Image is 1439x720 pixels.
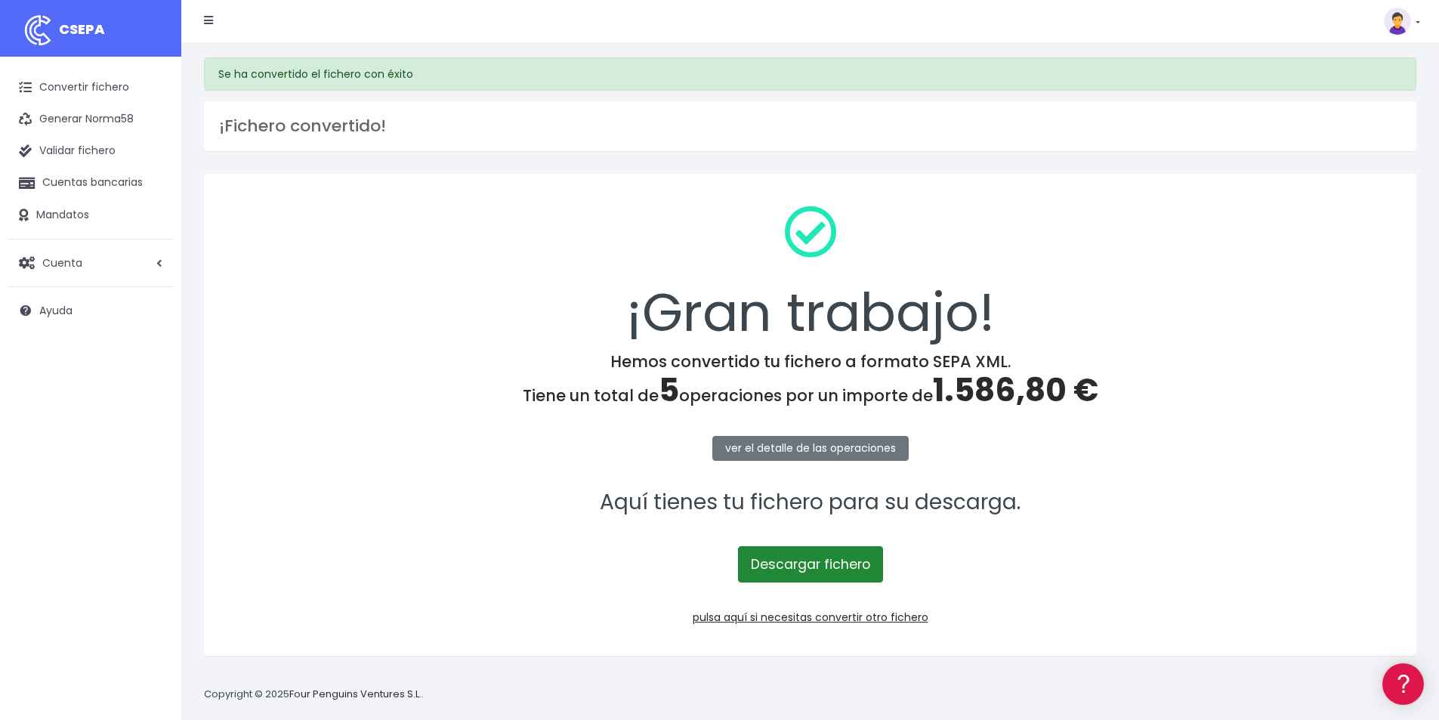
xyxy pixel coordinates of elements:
[204,57,1416,91] div: Se ha convertido el fichero con éxito
[15,261,287,285] a: Perfiles de empresas
[208,435,291,450] a: POWERED BY ENCHANT
[15,324,287,348] a: General
[15,215,287,238] a: Problemas habituales
[15,404,287,431] button: Contáctanos
[693,610,928,625] a: pulsa aquí si necesitas convertir otro fichero
[8,72,174,104] a: Convertir fichero
[15,105,287,119] div: Información general
[224,486,1397,520] p: Aquí tienes tu fichero para su descarga.
[1384,8,1411,35] img: profile
[219,116,1401,136] h3: ¡Fichero convertido!
[289,687,422,701] a: Four Penguins Ventures S.L.
[15,386,287,409] a: API
[933,368,1098,413] span: 1.586,80 €
[15,128,287,152] a: Información general
[8,247,174,279] a: Cuenta
[712,436,909,461] a: ver el detalle de las operaciones
[224,352,1397,409] h4: Hemos convertido tu fichero a formato SEPA XML. Tiene un total de operaciones por un importe de
[8,104,174,135] a: Generar Norma58
[15,191,287,215] a: Formatos
[15,167,287,181] div: Convertir ficheros
[15,363,287,377] div: Programadores
[15,238,287,261] a: Videotutoriales
[59,20,105,39] span: CSEPA
[204,687,424,703] p: Copyright © 2025 .
[8,167,174,199] a: Cuentas bancarias
[738,546,883,582] a: Descargar fichero
[8,135,174,167] a: Validar fichero
[659,368,679,413] span: 5
[224,193,1397,352] div: ¡Gran trabajo!
[42,255,82,270] span: Cuenta
[8,295,174,326] a: Ayuda
[39,303,73,318] span: Ayuda
[19,11,57,49] img: logo
[15,300,287,314] div: Facturación
[8,199,174,231] a: Mandatos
